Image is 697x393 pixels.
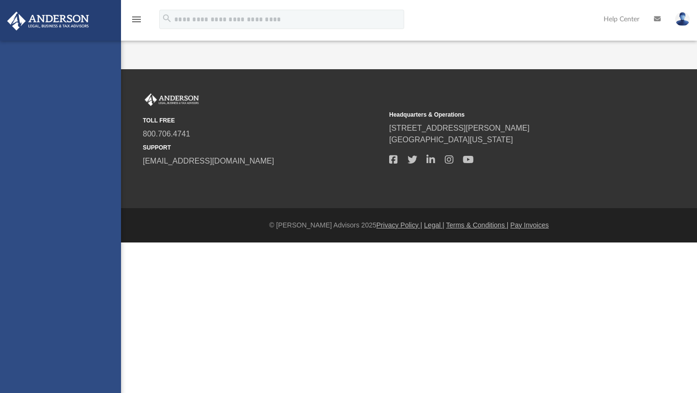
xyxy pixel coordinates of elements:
[143,130,190,138] a: 800.706.4741
[377,221,423,229] a: Privacy Policy |
[389,110,629,119] small: Headquarters & Operations
[143,143,382,152] small: SUPPORT
[162,13,172,24] i: search
[389,136,513,144] a: [GEOGRAPHIC_DATA][US_STATE]
[131,18,142,25] a: menu
[121,220,697,230] div: © [PERSON_NAME] Advisors 2025
[143,157,274,165] a: [EMAIL_ADDRESS][DOMAIN_NAME]
[424,221,444,229] a: Legal |
[143,93,201,106] img: Anderson Advisors Platinum Portal
[510,221,548,229] a: Pay Invoices
[4,12,92,30] img: Anderson Advisors Platinum Portal
[446,221,509,229] a: Terms & Conditions |
[389,124,530,132] a: [STREET_ADDRESS][PERSON_NAME]
[143,116,382,125] small: TOLL FREE
[675,12,690,26] img: User Pic
[131,14,142,25] i: menu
